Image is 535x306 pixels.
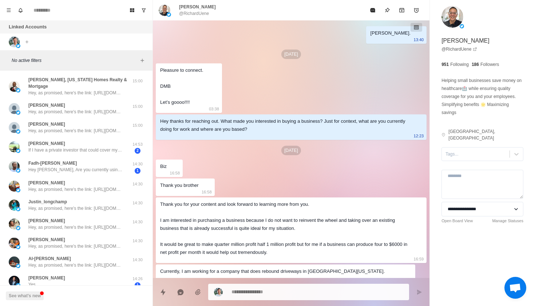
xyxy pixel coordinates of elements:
[126,4,138,16] button: Board View
[16,129,20,134] img: picture
[12,57,138,64] p: No active filters
[160,181,199,189] div: Thank you brother
[128,161,147,167] p: 14:30
[16,44,20,48] img: picture
[16,264,20,268] img: picture
[28,121,65,127] p: [PERSON_NAME]
[28,186,123,193] p: Hey, as promised, here's the link: [URL][DOMAIN_NAME] P.S.: If you want to buy a "boring" busines...
[414,255,424,263] p: 16:59
[480,61,499,68] p: Followers
[28,217,65,224] p: [PERSON_NAME]
[15,4,26,16] button: Notifications
[9,200,20,211] img: picture
[9,219,20,229] img: picture
[441,6,463,28] img: picture
[128,103,147,110] p: 15:00
[450,61,469,68] p: Following
[3,4,15,16] button: Menu
[135,282,140,288] span: 1
[156,285,170,299] button: Quick replies
[128,238,147,244] p: 14:30
[9,23,47,31] p: Linked Accounts
[16,283,20,287] img: picture
[504,277,526,299] div: Open chat
[441,61,449,68] p: 951
[9,81,20,92] img: picture
[28,205,123,212] p: Hey, as promised, here's the link: [URL][DOMAIN_NAME] P.S.: If you want to buy a "boring" busines...
[16,149,20,153] img: picture
[16,188,20,192] img: picture
[441,218,473,224] a: Open Board View
[28,102,65,109] p: [PERSON_NAME]
[472,61,479,68] p: 186
[138,56,147,65] button: Add filters
[9,238,20,248] img: picture
[28,224,123,231] p: Hey, as promised, here's the link: [URL][DOMAIN_NAME] P.S.: If you want to buy a "boring" busines...
[9,103,20,114] img: picture
[202,188,212,196] p: 16:58
[23,38,31,46] button: Add account
[9,122,20,133] img: picture
[28,275,65,281] p: [PERSON_NAME]
[28,262,123,268] p: Hey, as promised, here's the link: [URL][DOMAIN_NAME] P.S.: If you want to buy a "boring" busines...
[448,128,523,141] p: [GEOGRAPHIC_DATA], [GEOGRAPHIC_DATA]
[28,199,67,205] p: Justin_longchamp
[128,257,147,263] p: 14:30
[167,12,171,17] img: picture
[412,285,427,299] button: Send message
[414,36,424,44] p: 13:40
[128,181,147,187] p: 14:30
[28,147,123,153] p: If I have a private investor that could cover my deposit is that a solid strategy?
[214,288,223,297] img: picture
[28,109,123,115] p: Hey, as promised, here's the link: [URL][DOMAIN_NAME] P.S.: If you want to buy a "boring" busines...
[160,200,411,256] div: Thank you for your content and look forward to learning more from you. I am interested in purchas...
[173,285,188,299] button: Reply with AI
[365,3,380,17] button: Mark as read
[16,110,20,115] img: picture
[135,168,140,174] span: 1
[16,226,20,230] img: picture
[170,169,180,177] p: 16:58
[6,291,44,300] button: See what's new
[191,285,205,299] button: Add media
[441,76,523,117] p: Helping small businesses save money on healthcare🏥 while ensuring quality coverage for you and yo...
[9,256,20,267] img: picture
[441,36,490,45] p: [PERSON_NAME]
[128,78,147,84] p: 15:00
[9,181,20,192] img: picture
[160,162,167,170] div: Biz
[160,66,206,106] div: Pleasure to connect. DMB Let’s goooo!!!!
[16,207,20,211] img: picture
[28,243,123,250] p: Hey, as promised, here's the link: [URL][DOMAIN_NAME] P.S.: If you want to buy a "boring" busines...
[370,29,411,37] div: [PERSON_NAME].
[160,117,411,133] div: Hey thanks for reaching out. What made you interested in buying a business? Just for context, wha...
[9,36,20,47] img: picture
[128,122,147,129] p: 15:00
[128,141,147,148] p: 14:53
[16,168,20,173] img: picture
[28,90,123,96] p: Hey, as promised, here's the link: [URL][DOMAIN_NAME] P.S.: If you want to buy a "boring" busines...
[28,180,65,186] p: [PERSON_NAME]
[135,148,140,154] span: 2
[28,166,123,173] p: Hey [PERSON_NAME], Are you currently using YouTube to bring in clients, or mostly just for content?
[16,245,20,249] img: picture
[9,276,20,287] img: picture
[28,160,77,166] p: Fadh-[PERSON_NAME]
[209,105,219,113] p: 03:38
[460,24,464,28] img: picture
[179,4,216,10] p: [PERSON_NAME]
[138,4,150,16] button: Show unread conversations
[28,255,71,262] p: AI-[PERSON_NAME]
[179,10,209,17] p: @RichardUene
[9,141,20,152] img: picture
[441,46,477,52] a: @RichardUene
[409,3,424,17] button: Add reminder
[128,219,147,225] p: 14:30
[128,276,147,282] p: 14:26
[128,200,147,206] p: 14:30
[160,267,399,291] div: Currently, I am working for a company that does rebound driveways in [GEOGRAPHIC_DATA][US_STATE]....
[16,88,20,93] img: picture
[9,161,20,172] img: picture
[28,76,128,90] p: [PERSON_NAME], [US_STATE] Homes Realty & Mortgage
[492,218,523,224] a: Manage Statuses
